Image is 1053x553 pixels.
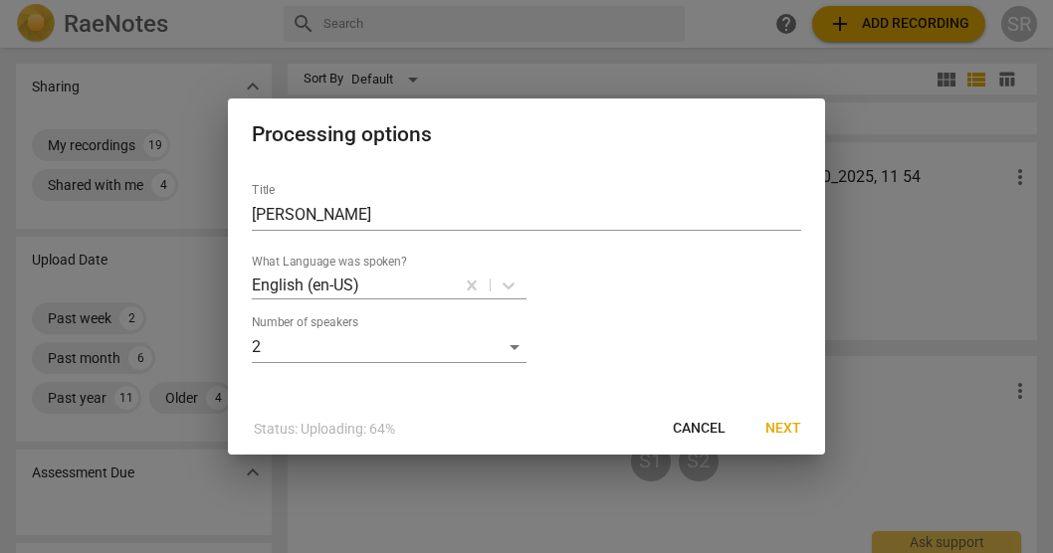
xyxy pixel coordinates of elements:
span: Next [765,419,801,439]
span: Cancel [673,419,726,439]
button: Next [749,411,817,447]
label: What Language was spoken? [252,256,407,268]
button: Cancel [657,411,741,447]
p: Status: Uploading: 64% [254,419,395,440]
label: Number of speakers [252,316,358,328]
label: Title [252,184,275,196]
h2: Processing options [252,122,801,147]
div: 2 [252,331,526,363]
p: English (en-US) [252,274,359,296]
